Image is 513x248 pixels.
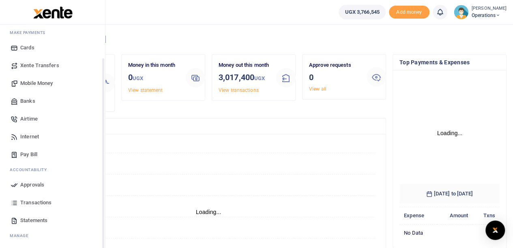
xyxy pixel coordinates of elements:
[6,110,99,128] a: Airtime
[32,9,73,15] a: logo-small logo-large logo-large
[128,87,163,93] a: View statement
[6,74,99,92] a: Mobile Money
[6,146,99,163] a: Pay Bill
[389,6,429,19] li: Toup your wallet
[6,92,99,110] a: Banks
[254,75,265,81] small: UGX
[389,6,429,19] span: Add money
[6,26,99,39] li: M
[31,35,507,44] h4: Hello [PERSON_NAME]
[14,30,45,36] span: ake Payments
[6,194,99,212] a: Transactions
[20,181,44,189] span: Approvals
[20,115,38,123] span: Airtime
[309,86,326,92] a: View all
[399,184,500,203] h6: [DATE] to [DATE]
[33,6,73,19] img: logo-large
[20,44,34,52] span: Cards
[20,199,52,207] span: Transactions
[196,209,221,215] text: Loading...
[399,224,500,241] td: No data
[38,122,379,131] h4: Transactions Overview
[6,212,99,229] a: Statements
[472,5,507,12] small: [PERSON_NAME]
[14,233,29,239] span: anage
[309,61,360,70] p: Approve requests
[454,5,507,19] a: profile-user [PERSON_NAME] Operations
[219,61,270,70] p: Money out this month
[128,61,179,70] p: Money in this month
[20,97,35,105] span: Banks
[20,133,39,141] span: Internet
[399,58,500,67] h4: Top Payments & Expenses
[219,71,270,85] h3: 3,017,400
[6,176,99,194] a: Approvals
[309,71,360,83] h3: 0
[6,128,99,146] a: Internet
[6,229,99,242] li: M
[20,61,59,70] span: Xente Transfers
[6,39,99,57] a: Cards
[472,12,507,19] span: Operations
[437,130,463,136] text: Loading...
[454,5,468,19] img: profile-user
[437,207,473,225] th: Amount
[133,75,143,81] small: UGX
[345,8,379,16] span: UGX 3,766,545
[485,220,505,240] div: Open Intercom Messenger
[335,5,389,19] li: Wallet ballance
[6,163,99,176] li: Ac
[20,79,53,87] span: Mobile Money
[20,150,37,159] span: Pay Bill
[399,207,437,225] th: Expense
[16,167,47,173] span: countability
[389,8,429,15] a: Add money
[472,207,500,225] th: Txns
[6,57,99,74] a: Xente Transfers
[339,5,385,19] a: UGX 3,766,545
[219,87,259,93] a: View transactions
[128,71,179,85] h3: 0
[20,216,47,225] span: Statements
